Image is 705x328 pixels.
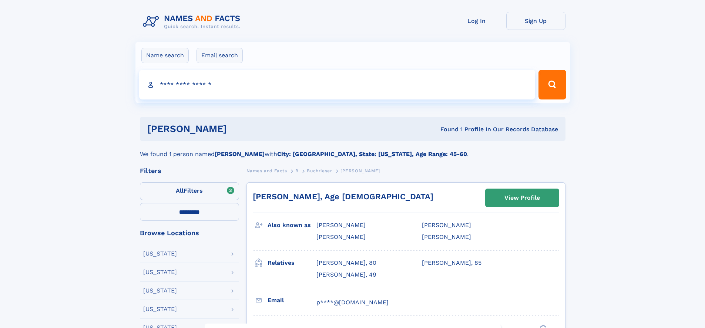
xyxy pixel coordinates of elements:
span: [PERSON_NAME] [340,168,380,173]
div: [US_STATE] [143,306,177,312]
span: All [176,187,184,194]
div: View Profile [504,189,540,206]
img: Logo Names and Facts [140,12,246,32]
span: [PERSON_NAME] [422,222,471,229]
b: City: [GEOGRAPHIC_DATA], State: [US_STATE], Age Range: 45-60 [277,151,467,158]
a: [PERSON_NAME], 80 [316,259,376,267]
div: Browse Locations [140,230,239,236]
div: [US_STATE] [143,269,177,275]
div: Filters [140,168,239,174]
a: [PERSON_NAME], 49 [316,271,376,279]
span: [PERSON_NAME] [316,233,366,240]
h3: Email [268,294,316,307]
h3: Relatives [268,257,316,269]
div: [US_STATE] [143,251,177,257]
div: [US_STATE] [143,288,177,294]
a: Names and Facts [246,166,287,175]
a: View Profile [486,189,559,207]
a: B [295,166,299,175]
span: B [295,168,299,173]
span: Buchrieser [307,168,332,173]
label: Filters [140,182,239,200]
b: [PERSON_NAME] [215,151,265,158]
label: Email search [197,48,243,63]
span: [PERSON_NAME] [316,222,366,229]
span: [PERSON_NAME] [422,233,471,240]
a: Buchrieser [307,166,332,175]
h1: [PERSON_NAME] [147,124,334,133]
div: We found 1 person named with . [140,141,565,159]
label: Name search [141,48,189,63]
div: Found 1 Profile In Our Records Database [333,125,558,133]
h3: Also known as [268,219,316,231]
a: [PERSON_NAME], Age [DEMOGRAPHIC_DATA] [253,192,433,201]
a: Log In [447,12,506,30]
button: Search Button [538,70,566,99]
input: search input [139,70,536,99]
a: Sign Up [506,12,565,30]
a: [PERSON_NAME], 85 [422,259,481,267]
